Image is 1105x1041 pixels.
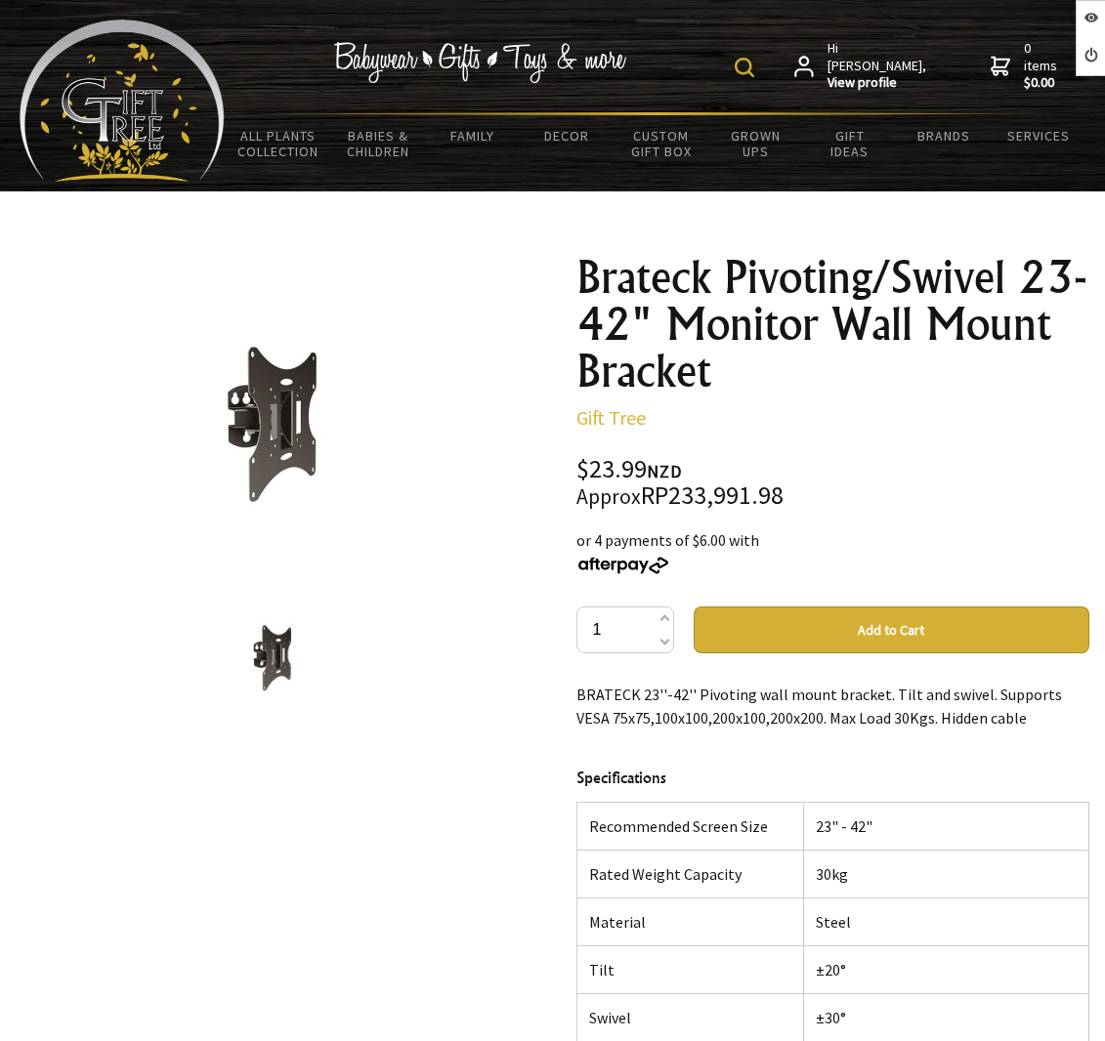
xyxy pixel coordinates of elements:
a: Grown Ups [708,115,803,172]
a: All Plants Collection [225,115,331,172]
td: Material [576,898,803,946]
td: 23" - 42" [803,803,1088,851]
h4: Specifications [576,766,1090,790]
td: Steel [803,898,1088,946]
div: or 4 payments of $6.00 with [576,528,1090,575]
div: $23.99 RP233,991.98 [576,457,1090,509]
td: Tilt [576,946,803,994]
a: Gift Ideas [803,115,898,172]
strong: $0.00 [1024,74,1061,92]
a: Family [426,115,521,156]
button: Add to Cart [694,606,1090,653]
td: Recommended Screen Size [576,803,803,851]
a: Gift Tree [576,405,646,430]
img: Babywear - Gifts - Toys & more [333,42,626,83]
span: Hi [PERSON_NAME], [828,40,928,92]
span: NZD [647,460,682,482]
img: Brateck Pivoting/Swivel 23-42" Monitor Wall Mount Bracket [235,621,310,695]
img: Babyware - Gifts - Toys and more... [20,20,225,182]
td: Rated Weight Capacity [576,851,803,898]
strong: View profile [828,74,928,92]
td: 30kg [803,851,1088,898]
img: Afterpay [576,557,670,574]
a: Hi [PERSON_NAME],View profile [794,40,928,92]
img: product search [735,58,754,77]
h1: Brateck Pivoting/Swivel 23-42" Monitor Wall Mount Bracket [576,254,1090,395]
a: Babies & Children [331,115,426,172]
img: Brateck Pivoting/Swivel 23-42" Monitor Wall Mount Bracket [185,337,361,513]
a: Brands [897,115,992,156]
a: Decor [520,115,615,156]
small: Approx [576,483,641,510]
td: ±20° [803,946,1088,994]
a: Services [992,115,1086,156]
span: 0 items [1024,39,1061,92]
a: Custom Gift Box [615,115,709,172]
a: 0 items$0.00 [991,40,1061,92]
